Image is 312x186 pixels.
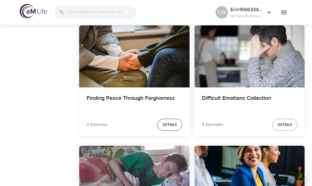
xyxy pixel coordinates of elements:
p: 1217 Mindful Minutes [230,13,263,19]
button: Details [157,119,182,131]
img: logo [20,4,47,19]
button: Details [272,119,297,131]
button: Difficult Emotions Collection [194,25,305,88]
input: Find programs, teachers, etc... [67,6,136,19]
span: Details [163,122,177,128]
button: Finding Peace Through Forgiveness [79,25,190,88]
span: Details [278,122,292,128]
h4: Finding Peace Through Forgiveness [87,95,182,110]
p: 4 Episodes [87,122,108,128]
div: EW [216,6,228,19]
p: 5 Episodes [202,122,223,128]
h4: Difficult Emotions Collection [202,95,297,110]
p: Erin1566334765 [230,6,263,13]
button: menu [275,4,292,21]
iframe: Button to launch messaging window [287,161,307,181]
